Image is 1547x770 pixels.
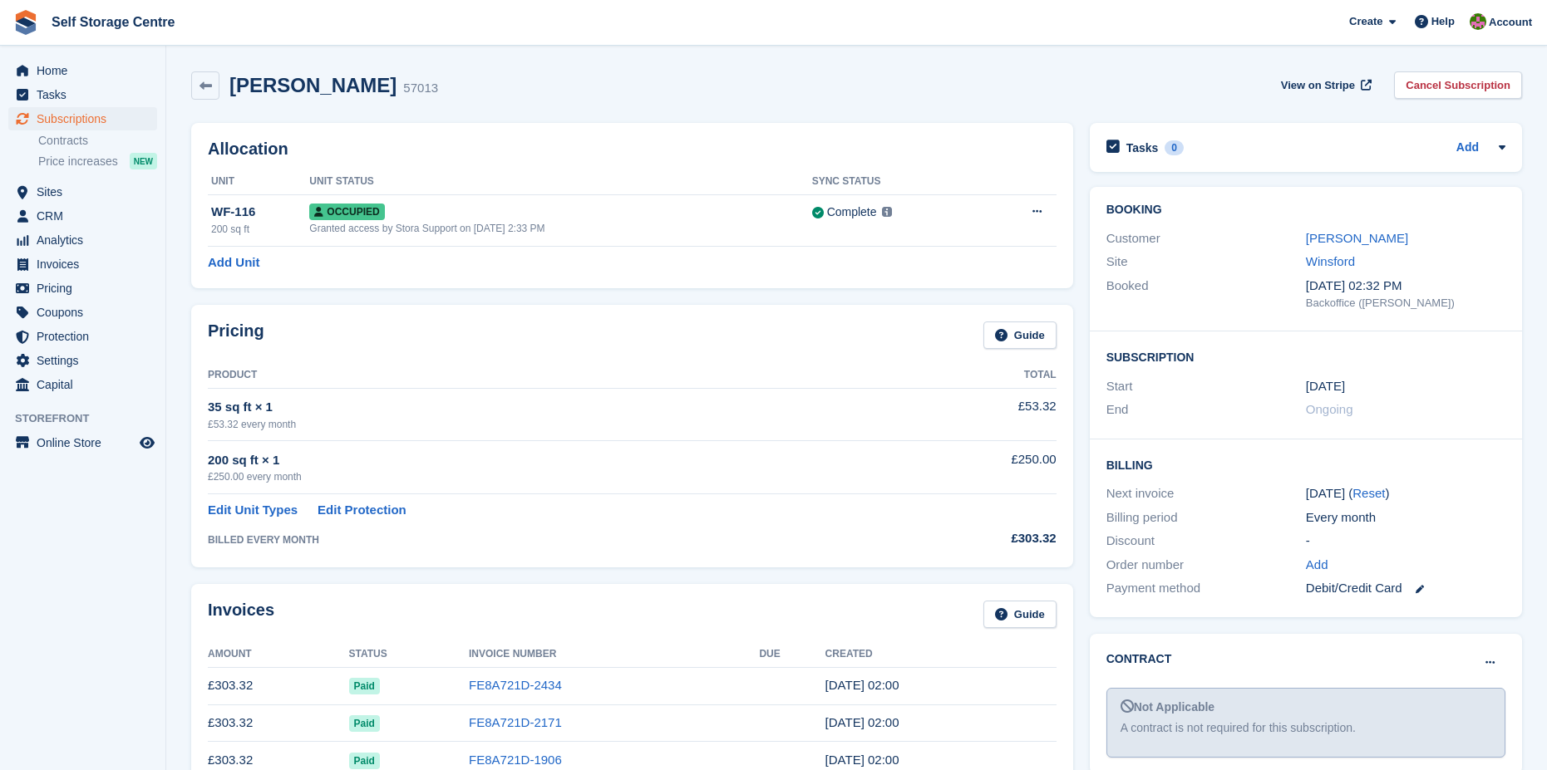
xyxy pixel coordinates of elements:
div: 200 sq ft × 1 [208,451,899,470]
a: [PERSON_NAME] [1306,231,1408,245]
a: menu [8,253,157,276]
th: Created [825,641,1057,668]
div: Booked [1106,277,1306,311]
div: Site [1106,253,1306,272]
th: Invoice Number [469,641,759,668]
a: FE8A721D-1906 [469,753,562,767]
a: menu [8,431,157,454]
a: Cancel Subscription [1394,71,1522,99]
img: stora-icon-8386f47178a22dfd0bd8f6a31ec36ba5ce8667c1dd55bd0f319d3a0aa187defe.svg [13,10,38,35]
div: End [1106,400,1306,419]
h2: Contract [1106,650,1172,668]
div: 35 sq ft × 1 [208,398,899,417]
span: View on Stripe [1281,77,1355,94]
a: Add [1306,556,1328,575]
div: Granted access by Stora Support on [DATE] 2:33 PM [309,221,811,236]
a: Price increases NEW [38,152,157,170]
a: Winsford [1306,254,1355,268]
a: menu [8,373,157,396]
time: 2024-11-12 01:00:00 UTC [1306,377,1345,396]
div: £303.32 [899,529,1057,548]
th: Unit [208,169,309,195]
a: Guide [983,321,1057,349]
a: Reset [1352,486,1385,500]
h2: Tasks [1126,140,1159,155]
th: Sync Status [812,169,983,195]
a: Self Storage Centre [45,8,181,36]
div: Backoffice ([PERSON_NAME]) [1306,295,1505,311]
span: Create [1349,13,1382,30]
span: Home [37,59,136,82]
a: Edit Unit Types [208,501,298,520]
div: WF-116 [211,203,309,222]
span: Analytics [37,228,136,252]
div: Next invoice [1106,484,1306,503]
span: Account [1489,14,1532,31]
span: Paid [349,678,380,694]
th: Status [349,641,469,668]
div: Payment method [1106,579,1306,598]
div: Complete [827,204,877,221]
span: Ongoing [1306,402,1353,416]
span: Online Store [37,431,136,454]
div: BILLED EVERY MONTH [208,532,899,547]
span: Pricing [37,277,136,300]
img: icon-info-grey-7440780725fd019a000dd9b08b2336e03edf1995a4989e88bcd33f0948082b44.svg [882,207,892,217]
div: NEW [130,153,157,169]
div: Order number [1106,556,1306,575]
span: Occupied [309,204,384,220]
h2: Allocation [208,140,1057,159]
a: Edit Protection [318,501,406,520]
time: 2025-07-12 01:00:36 UTC [825,715,899,729]
th: Total [899,362,1057,389]
h2: Invoices [208,601,274,628]
div: £53.32 every month [208,417,899,432]
span: Tasks [37,83,136,106]
span: Storefront [15,410,165,427]
a: FE8A721D-2171 [469,715,562,729]
h2: [PERSON_NAME] [229,74,397,96]
a: menu [8,301,157,324]
div: 200 sq ft [211,222,309,237]
div: 57013 [403,79,438,98]
a: Preview store [137,433,157,453]
div: Not Applicable [1121,699,1491,716]
span: Invoices [37,253,136,276]
div: A contract is not required for this subscription. [1121,719,1491,737]
span: Settings [37,349,136,372]
span: Capital [37,373,136,396]
div: 0 [1165,140,1184,155]
a: menu [8,59,157,82]
th: Unit Status [309,169,811,195]
a: FE8A721D-2434 [469,678,562,692]
a: Add Unit [208,253,259,272]
span: Paid [349,715,380,732]
h2: Subscription [1106,348,1505,365]
div: Billing period [1106,508,1306,527]
span: Paid [349,753,380,769]
a: menu [8,277,157,300]
span: Price increases [38,154,118,169]
img: Robert Fletcher [1470,13,1486,30]
th: Product [208,362,899,389]
span: CRM [37,204,136,228]
span: Protection [37,325,136,348]
td: £303.32 [208,704,349,742]
a: View on Stripe [1274,71,1375,99]
h2: Billing [1106,456,1505,473]
td: £53.32 [899,388,1057,440]
div: £250.00 every month [208,469,899,484]
a: menu [8,325,157,348]
th: Due [759,641,825,668]
td: £303.32 [208,667,349,704]
span: Coupons [37,301,136,324]
div: Start [1106,377,1306,396]
a: menu [8,228,157,252]
div: Discount [1106,532,1306,551]
a: menu [8,349,157,372]
h2: Booking [1106,204,1505,217]
td: £250.00 [899,441,1057,493]
span: Subscriptions [37,107,136,130]
th: Amount [208,641,349,668]
a: menu [8,83,157,106]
